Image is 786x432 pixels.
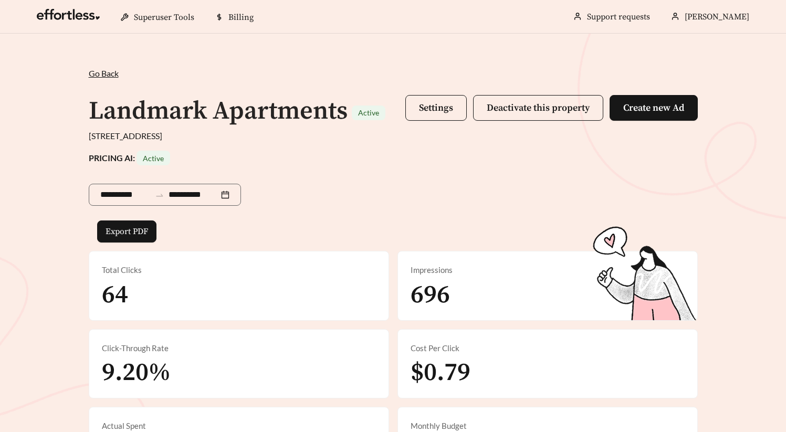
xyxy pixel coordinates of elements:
span: Create new Ad [623,102,684,114]
button: Export PDF [97,220,156,243]
div: Actual Spent [102,420,376,432]
strong: PRICING AI: [89,153,170,163]
div: Click-Through Rate [102,342,376,354]
div: Monthly Budget [411,420,685,432]
span: Export PDF [106,225,148,238]
a: Support requests [587,12,650,22]
span: Superuser Tools [134,12,194,23]
span: 64 [102,279,128,311]
span: Deactivate this property [487,102,590,114]
span: [PERSON_NAME] [685,12,749,22]
span: Active [143,154,164,163]
span: 696 [411,279,450,311]
span: swap-right [155,191,164,200]
div: Cost Per Click [411,342,685,354]
h1: Landmark Apartments [89,96,348,127]
span: $0.79 [411,357,470,388]
div: [STREET_ADDRESS] [89,130,698,142]
span: Billing [228,12,254,23]
span: 9.20% [102,357,171,388]
button: Settings [405,95,467,121]
span: Go Back [89,68,119,78]
span: Active [358,108,379,117]
div: Impressions [411,264,685,276]
span: to [155,190,164,199]
span: Settings [419,102,453,114]
div: Total Clicks [102,264,376,276]
button: Deactivate this property [473,95,603,121]
button: Create new Ad [610,95,698,121]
